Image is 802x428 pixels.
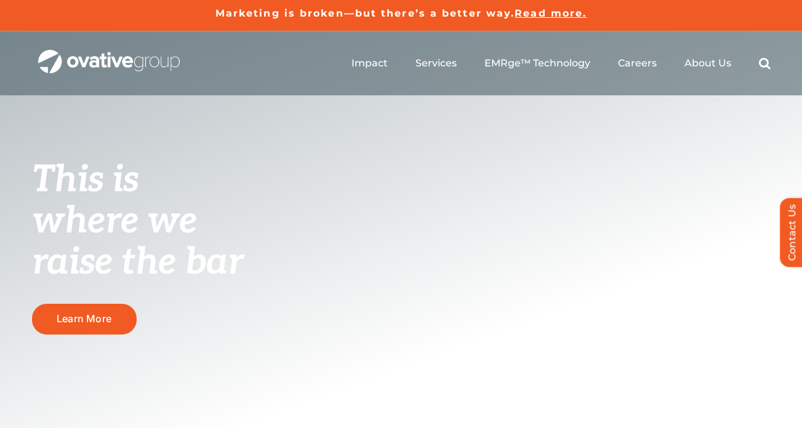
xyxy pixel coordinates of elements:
a: About Us [684,57,731,69]
span: This is [32,158,139,202]
span: where we raise the bar [32,199,243,285]
a: Search [759,57,771,69]
a: Careers [618,57,657,69]
a: Impact [351,57,388,69]
a: OG_Full_horizontal_WHT [38,49,180,60]
a: Services [415,57,457,69]
a: Marketing is broken—but there’s a better way. [215,7,515,19]
a: Read more. [515,7,587,19]
nav: Menu [351,44,771,83]
a: Learn More [32,304,137,334]
a: EMRge™ Technology [484,57,590,69]
span: Learn More [57,313,111,325]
